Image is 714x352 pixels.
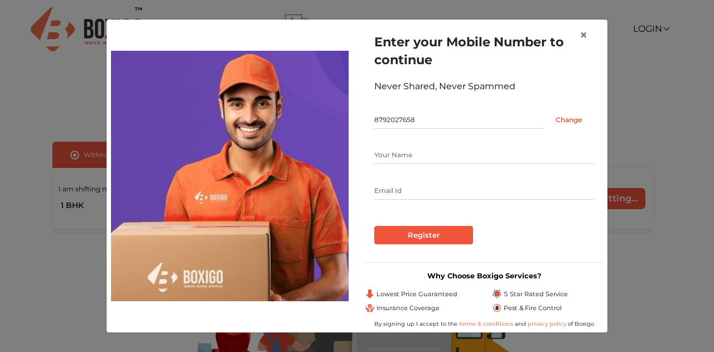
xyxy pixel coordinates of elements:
span: Insurance Coverage [377,303,440,313]
span: × [580,27,587,43]
span: Pest & Fire Control [504,303,562,313]
button: Close [571,20,596,51]
input: Register [374,226,473,245]
h3: Why Choose Boxigo Services? [365,272,603,280]
span: 5 Star Rated Service [504,290,568,299]
input: Your Name [374,146,594,164]
div: Never Shared, Never Spammed [374,80,594,93]
input: Email Id [374,182,594,200]
h1: Enter your Mobile Number to continue [374,33,594,69]
a: terms & conditions [459,320,515,327]
img: relocation-img [111,51,349,301]
a: privacy policy [526,320,568,327]
input: Mobile No [374,111,543,129]
span: Lowest Price Guaranteed [377,290,457,299]
input: Change [543,111,594,129]
div: By signing up I accept to the and of Boxigo [365,320,603,328]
